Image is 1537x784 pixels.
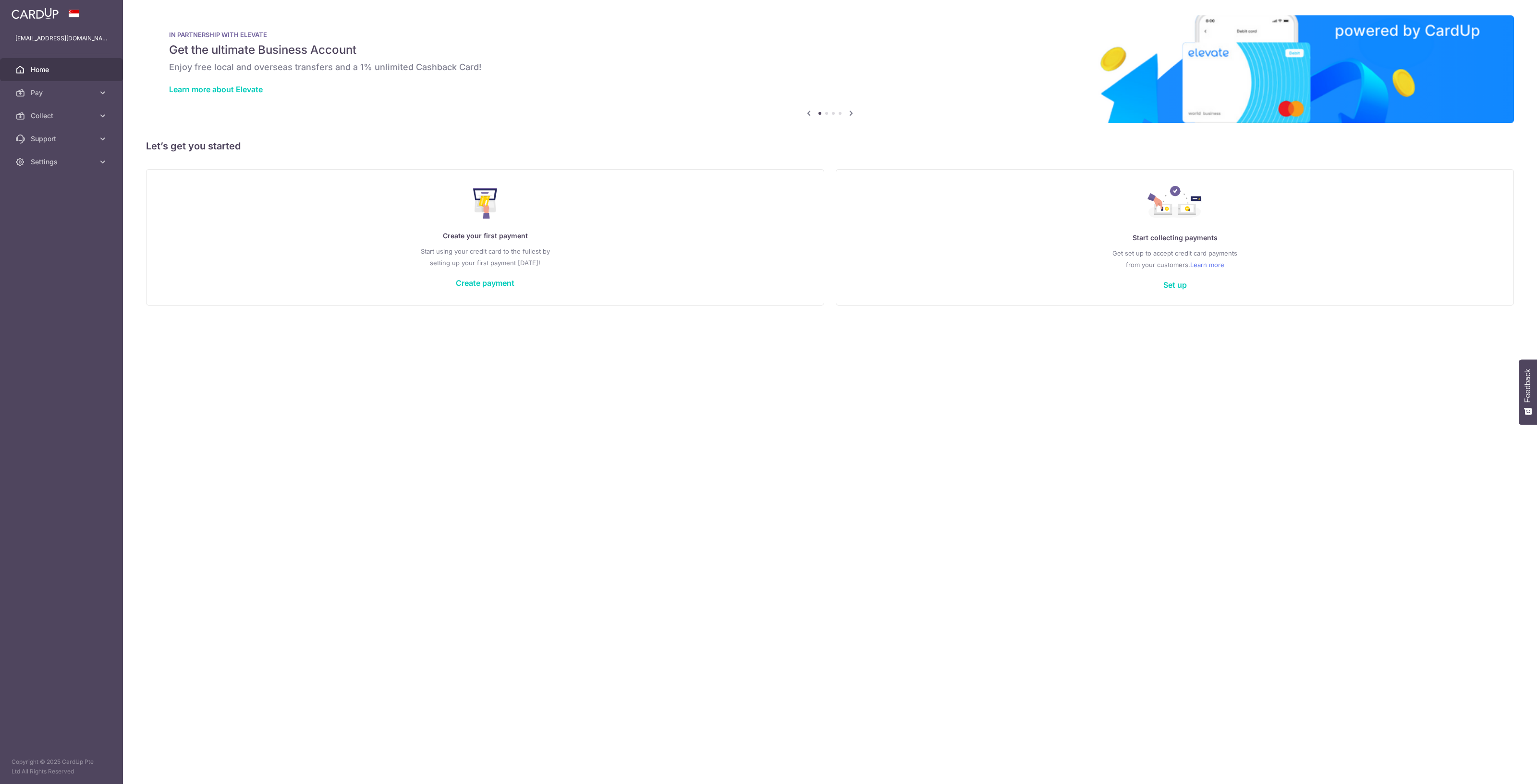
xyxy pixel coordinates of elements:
[1190,259,1224,270] a: Learn more
[146,15,1514,123] img: Renovation banner
[31,65,94,74] span: Home
[169,85,263,94] a: Learn more about Elevate
[166,245,805,269] p: Start using your credit card to the fullest by setting up your first payment [DATE]!
[31,88,94,98] span: Pay
[1163,280,1187,290] a: Set up
[456,278,514,288] a: Create payment
[31,157,94,167] span: Settings
[12,8,59,19] img: CardUp
[169,42,1491,58] h5: Get the ultimate Business Account
[169,31,1491,38] p: IN PARTNERSHIP WITH ELEVATE
[166,230,805,242] p: Create your first payment
[1524,369,1532,403] span: Feedback
[31,134,94,144] span: Support
[855,232,1494,244] p: Start collecting payments
[473,188,498,219] img: Make Payment
[146,138,1514,154] h5: Let’s get you started
[31,111,94,121] span: Collect
[1147,186,1202,220] img: Collect Payment
[15,34,108,43] p: [EMAIL_ADDRESS][DOMAIN_NAME]
[855,247,1494,270] p: Get set up to accept credit card payments from your customers.
[1519,359,1537,425] button: Feedback - Show survey
[169,61,1491,73] h6: Enjoy free local and overseas transfers and a 1% unlimited Cashback Card!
